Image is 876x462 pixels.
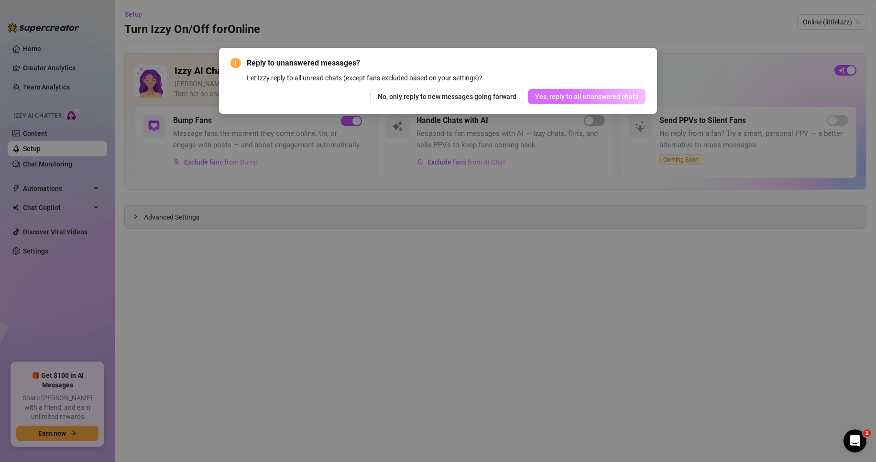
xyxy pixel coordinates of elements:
[535,93,638,100] span: Yes, reply to all unanswered chats
[247,57,646,69] span: Reply to unanswered messages?
[843,429,866,452] iframe: Intercom live chat
[378,93,516,100] span: No, only reply to new messages going forward
[863,429,871,437] span: 1
[528,89,646,104] button: Yes, reply to all unanswered chats
[370,89,524,104] button: No, only reply to new messages going forward
[247,73,646,83] div: Let Izzy reply to all unread chats (except fans excluded based on your settings)?
[230,58,241,68] span: exclamation-circle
